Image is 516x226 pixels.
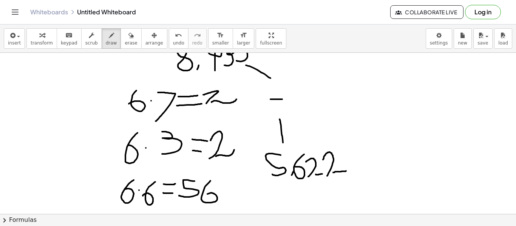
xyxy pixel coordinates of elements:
[121,28,141,49] button: erase
[208,28,233,49] button: format_sizesmaller
[240,31,247,40] i: format_size
[175,31,182,40] i: undo
[4,28,25,49] button: insert
[8,40,21,46] span: insert
[102,28,121,49] button: draw
[233,28,254,49] button: format_sizelarger
[57,28,82,49] button: keyboardkeypad
[390,5,463,19] button: Collaborate Live
[31,40,53,46] span: transform
[65,31,73,40] i: keyboard
[494,28,512,49] button: load
[9,6,21,18] button: Toggle navigation
[458,40,467,46] span: new
[194,31,201,40] i: redo
[256,28,286,49] button: fullscreen
[106,40,117,46] span: draw
[430,40,448,46] span: settings
[477,40,488,46] span: save
[192,40,202,46] span: redo
[426,28,452,49] button: settings
[125,40,137,46] span: erase
[473,28,493,49] button: save
[188,28,207,49] button: redoredo
[145,40,163,46] span: arrange
[498,40,508,46] span: load
[217,31,224,40] i: format_size
[173,40,184,46] span: undo
[260,40,282,46] span: fullscreen
[30,8,68,16] a: Whiteboards
[237,40,250,46] span: larger
[81,28,102,49] button: scrub
[465,5,501,19] button: Log in
[26,28,57,49] button: transform
[397,9,457,15] span: Collaborate Live
[454,28,472,49] button: new
[169,28,188,49] button: undoundo
[141,28,167,49] button: arrange
[212,40,229,46] span: smaller
[61,40,77,46] span: keypad
[85,40,98,46] span: scrub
